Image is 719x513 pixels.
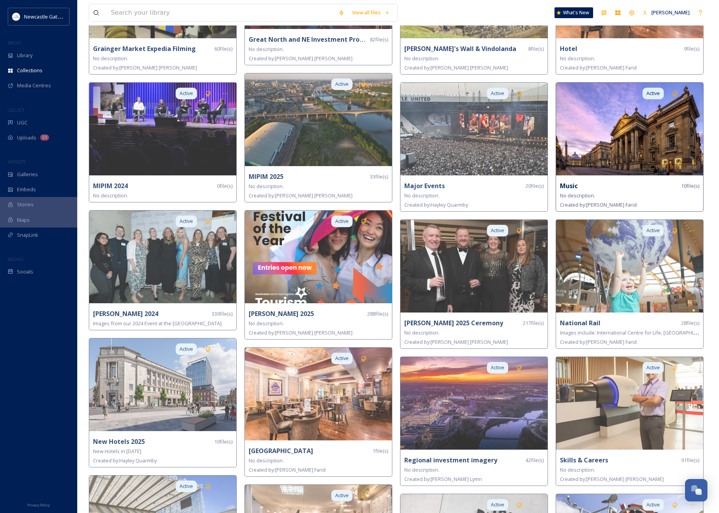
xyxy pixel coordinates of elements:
span: 28 file(s) [681,319,699,327]
button: Open Chat [685,479,707,501]
span: No description. [249,457,284,464]
span: Active [335,355,349,362]
div: 22 [40,134,49,141]
strong: National Rail [560,319,600,327]
span: Created by: [PERSON_NAME] [PERSON_NAME] [249,192,353,199]
span: Created by: [PERSON_NAME] [PERSON_NAME] [249,329,353,336]
span: No description. [560,55,595,62]
img: ffb81cd3-05d2-45f6-b7c6-c9fa7c8d6d1e.jpg [245,348,392,440]
span: No description. [93,55,128,62]
img: 7f53d1ff-fa62-4c31-9e2f-af931d5bb339.jpg [245,211,392,303]
span: 91 file(s) [681,457,699,464]
span: Created by: [PERSON_NAME] [PERSON_NAME] [249,55,353,62]
span: 82 file(s) [370,36,388,43]
strong: [PERSON_NAME] 2025 Ceremony [404,319,503,327]
span: Created by: [PERSON_NAME] [PERSON_NAME] [404,64,508,71]
span: Embeds [17,186,36,193]
span: Created by: [PERSON_NAME] Farid [560,201,637,208]
span: SOCIALS [8,256,23,262]
span: Active [180,482,193,490]
strong: Great North and NE Investment Prospectus [249,35,383,44]
span: [PERSON_NAME] [651,9,690,16]
span: Created by: [PERSON_NAME] Farid [249,466,326,473]
span: Active [335,80,349,88]
span: Uploads [17,134,36,141]
img: d74b4fdc-e0de-4140-8e88-268a5b392acc.jpg [556,357,703,450]
span: Created by: [PERSON_NAME] [PERSON_NAME] [93,64,197,71]
span: New Hotels in [DATE] [93,448,141,455]
span: Created by: [PERSON_NAME] [PERSON_NAME] [560,476,664,482]
span: 10 file(s) [214,438,232,445]
span: Media Centres [17,82,51,89]
span: 42 file(s) [526,457,544,464]
a: Privacy Policy [27,500,50,509]
span: Active [180,217,193,225]
span: Created by: [PERSON_NAME] Lymn [404,476,482,482]
span: Created by: Hayley Quarmby [93,457,157,464]
span: Active [491,501,504,508]
span: 8 file(s) [528,45,544,53]
span: 60 file(s) [214,45,232,53]
span: Maps [17,216,30,224]
span: Active [491,227,504,234]
img: 0f5ee333-8476-4521-93bf-072c0f087c03.jpg [245,73,392,166]
span: Created by: [PERSON_NAME] Farid [560,338,637,345]
span: 9 file(s) [684,45,699,53]
img: d38e33e0-cf8b-43bc-807c-2c0b764b9486.jpg [400,220,548,313]
span: No description. [404,192,439,199]
span: 20 file(s) [526,182,544,190]
span: No description. [249,46,284,53]
strong: [GEOGRAPHIC_DATA] [249,447,313,455]
span: Active [646,227,660,234]
span: 0 file(s) [217,182,232,190]
strong: MIPIM 2025 [249,172,283,181]
strong: MIPIM 2024 [93,182,128,190]
a: What's New [555,7,593,18]
span: Active [491,90,504,97]
strong: Major Events [404,182,445,190]
input: Search your library [107,4,334,21]
span: Collections [17,67,42,74]
strong: New Hotels 2025 [93,437,145,446]
span: No description. [560,466,595,473]
span: 10 file(s) [681,182,699,190]
span: Library [17,52,32,59]
a: View all files [348,5,393,20]
img: 7ff60eb5-c837-4176-8b45-8e3bfee5f937.jpg [556,220,703,313]
strong: [PERSON_NAME]'s Wall & Vindolanda [404,44,516,53]
strong: [PERSON_NAME] 2025 [249,309,314,318]
a: [PERSON_NAME] [639,5,694,20]
span: Created by: [PERSON_NAME] Farid [560,64,637,71]
span: No description. [93,192,128,199]
span: Active [646,364,660,371]
img: b66e8930-d198-4238-8ddf-c8a71a8cc62e.jpg [400,357,548,450]
span: 217 file(s) [523,319,544,327]
span: Active [335,492,349,499]
span: Active [335,217,349,225]
span: 330 file(s) [212,310,232,318]
span: MEDIA [8,40,21,46]
span: 33 file(s) [370,173,388,180]
span: No description. [404,466,439,473]
span: SnapLink [17,231,38,239]
strong: Regional investment imagery [404,456,497,464]
span: Active [646,90,660,97]
span: No description. [560,192,595,199]
span: Socials [17,268,33,275]
span: Created by: [PERSON_NAME] [PERSON_NAME] [404,338,508,345]
span: UGC [17,119,27,126]
span: No description. [404,329,439,336]
span: Active [646,501,660,508]
img: a936bce6-b203-414a-867f-86953e76f46e.jpg [89,211,236,303]
span: Created by: Hayley Quarmby [404,201,468,208]
img: 0d4eaeb3-7da3-4fa3-97b1-c4172ee5fd5b.jpg [400,83,548,175]
span: Galleries [17,171,38,178]
span: No description. [404,55,439,62]
span: Active [491,364,504,371]
span: No description. [249,183,284,190]
span: COLLECT [8,107,24,113]
strong: Skills & Careers [560,456,608,464]
strong: [PERSON_NAME] 2024 [93,309,158,318]
span: 288 file(s) [367,310,388,318]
